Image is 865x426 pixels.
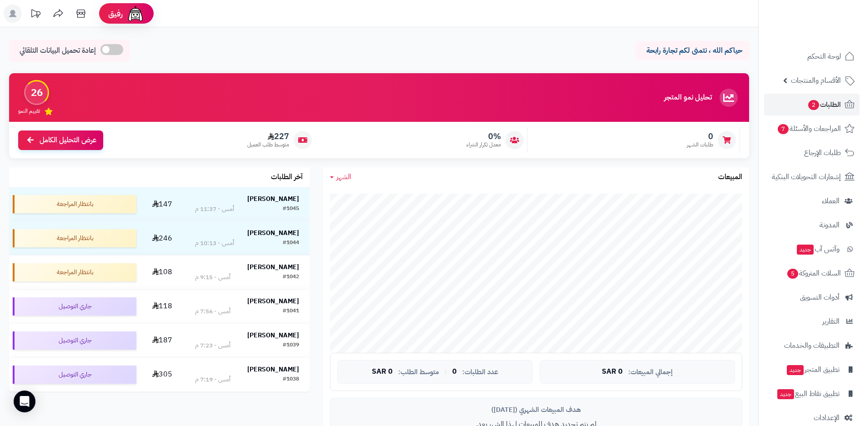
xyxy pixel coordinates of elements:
div: أمس - 11:37 م [195,205,234,214]
a: المدونة [764,214,860,236]
strong: [PERSON_NAME] [247,365,299,374]
div: Open Intercom Messenger [14,391,35,412]
div: #1044 [283,239,299,248]
div: هدف المبيعات الشهري ([DATE]) [337,405,735,415]
span: 5 [787,269,798,279]
span: إعادة تحميل البيانات التلقائي [20,45,96,56]
div: #1042 [283,273,299,282]
span: متوسط الطلب: [398,368,439,376]
span: طلبات الشهر [687,141,713,149]
a: لوحة التحكم [764,45,860,67]
span: تطبيق نقاط البيع [776,387,840,400]
a: تحديثات المنصة [24,5,47,25]
span: إشعارات التحويلات البنكية [772,170,841,183]
a: الطلبات2 [764,94,860,115]
div: #1041 [283,307,299,316]
a: السلات المتروكة5 [764,262,860,284]
a: التقارير [764,311,860,332]
span: إجمالي المبيعات: [628,368,673,376]
div: أمس - 10:13 م [195,239,234,248]
span: 0 SAR [602,368,623,376]
span: | [445,368,447,375]
img: ai-face.png [126,5,145,23]
span: الطلبات [807,98,841,111]
span: جديد [787,365,804,375]
strong: [PERSON_NAME] [247,194,299,204]
a: العملاء [764,190,860,212]
a: تطبيق نقاط البيعجديد [764,383,860,405]
span: 0 SAR [372,368,393,376]
td: 108 [140,256,185,289]
span: عدد الطلبات: [462,368,498,376]
div: #1039 [283,341,299,350]
span: جديد [797,245,814,255]
p: حياكم الله ، نتمنى لكم تجارة رابحة [642,45,742,56]
span: تقييم النمو [18,107,40,115]
div: #1038 [283,375,299,384]
span: لوحة التحكم [807,50,841,63]
span: وآتس آب [796,243,840,256]
span: معدل تكرار الشراء [466,141,501,149]
div: جاري التوصيل [13,331,136,350]
td: 246 [140,221,185,255]
span: 227 [247,131,289,141]
span: السلات المتروكة [786,267,841,280]
span: الأقسام والمنتجات [791,74,841,87]
span: عرض التحليل الكامل [40,135,96,145]
h3: المبيعات [718,173,742,181]
td: 305 [140,358,185,391]
strong: [PERSON_NAME] [247,296,299,306]
span: جديد [777,389,794,399]
span: 0% [466,131,501,141]
span: أدوات التسويق [800,291,840,304]
h3: تحليل نمو المتجر [664,94,712,102]
img: logo-2.png [803,25,856,44]
strong: [PERSON_NAME] [247,228,299,238]
a: المراجعات والأسئلة7 [764,118,860,140]
div: أمس - 9:15 م [195,273,230,282]
strong: [PERSON_NAME] [247,331,299,340]
a: وآتس آبجديد [764,238,860,260]
span: الإعدادات [814,411,840,424]
div: بانتظار المراجعة [13,229,136,247]
span: طلبات الإرجاع [804,146,841,159]
a: إشعارات التحويلات البنكية [764,166,860,188]
div: #1045 [283,205,299,214]
span: متوسط طلب العميل [247,141,289,149]
a: الشهر [330,172,351,182]
a: أدوات التسويق [764,286,860,308]
td: 187 [140,324,185,357]
h3: آخر الطلبات [271,173,303,181]
span: 7 [778,124,789,134]
span: 0 [452,368,457,376]
a: التطبيقات والخدمات [764,335,860,356]
div: أمس - 7:19 م [195,375,230,384]
span: 0 [687,131,713,141]
span: التطبيقات والخدمات [784,339,840,352]
span: رفيق [108,8,123,19]
span: 2 [808,100,819,110]
a: عرض التحليل الكامل [18,130,103,150]
a: تطبيق المتجرجديد [764,359,860,381]
div: بانتظار المراجعة [13,195,136,213]
div: بانتظار المراجعة [13,263,136,281]
div: جاري التوصيل [13,366,136,384]
div: أمس - 7:23 م [195,341,230,350]
span: العملاء [822,195,840,207]
span: المدونة [820,219,840,231]
div: أمس - 7:56 م [195,307,230,316]
td: 118 [140,290,185,323]
div: جاري التوصيل [13,297,136,316]
td: 147 [140,187,185,221]
span: الشهر [336,171,351,182]
span: التقارير [822,315,840,328]
span: تطبيق المتجر [786,363,840,376]
strong: [PERSON_NAME] [247,262,299,272]
a: طلبات الإرجاع [764,142,860,164]
span: المراجعات والأسئلة [777,122,841,135]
